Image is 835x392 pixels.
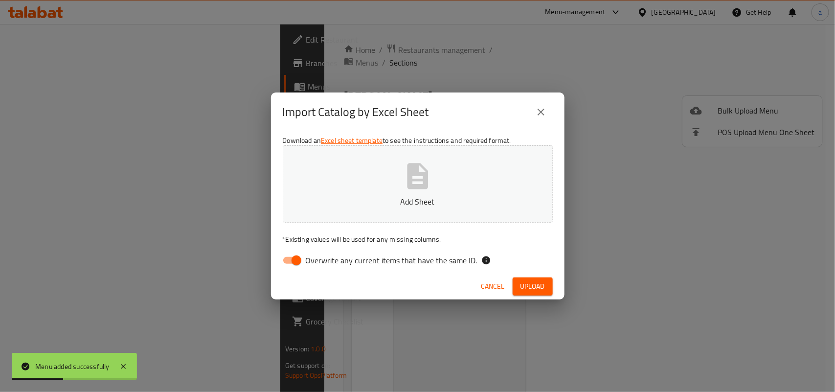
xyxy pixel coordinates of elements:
span: Overwrite any current items that have the same ID. [306,254,477,266]
button: Upload [513,277,553,296]
button: Cancel [477,277,509,296]
h2: Import Catalog by Excel Sheet [283,104,429,120]
p: Existing values will be used for any missing columns. [283,234,553,244]
span: Cancel [481,280,505,293]
div: Menu added successfully [35,361,110,372]
a: Excel sheet template [321,134,383,147]
div: Download an to see the instructions and required format. [271,132,564,274]
button: close [529,100,553,124]
p: Add Sheet [298,196,538,208]
span: Upload [520,280,545,293]
button: Add Sheet [283,145,553,223]
svg: If the overwrite option isn't selected, then the items that match an existing ID will be ignored ... [481,255,491,265]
